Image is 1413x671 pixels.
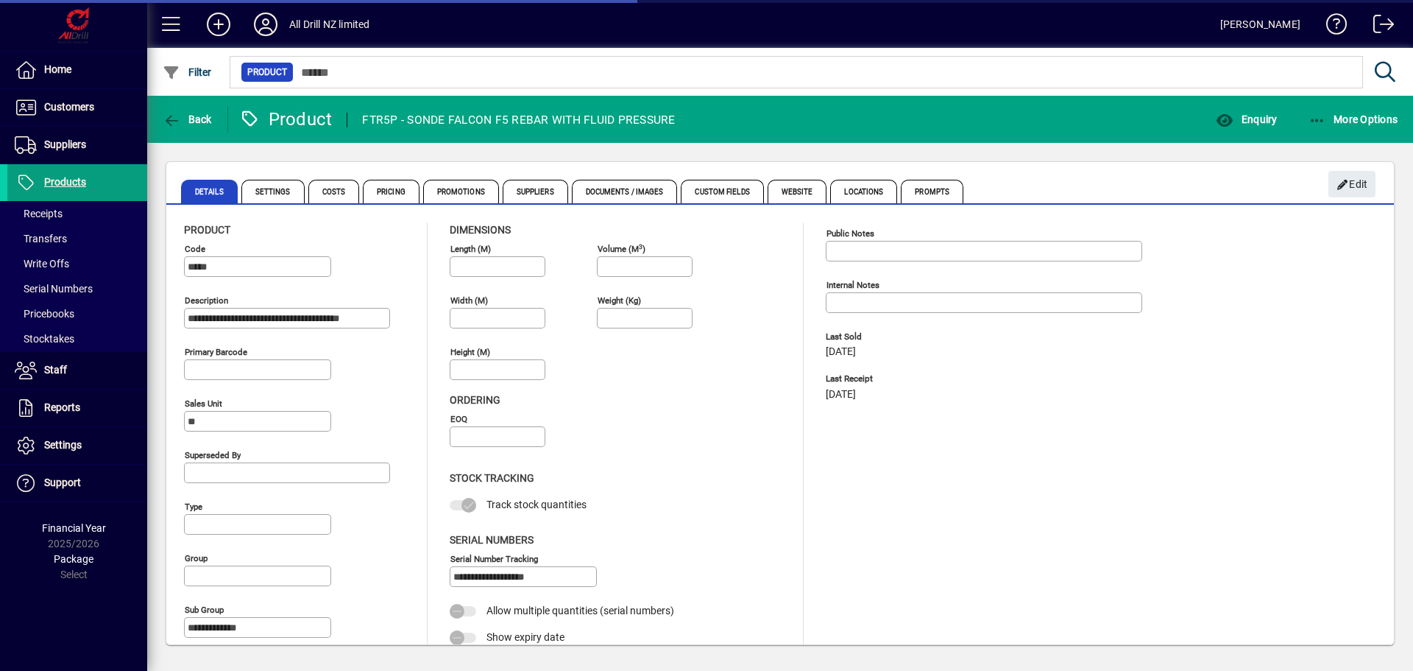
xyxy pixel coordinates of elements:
[423,180,499,203] span: Promotions
[826,389,856,401] span: [DATE]
[241,180,305,203] span: Settings
[239,108,333,131] div: Product
[185,553,208,563] mat-label: Group
[363,180,419,203] span: Pricing
[42,522,106,534] span: Financial Year
[185,450,241,460] mat-label: Superseded by
[7,427,147,464] a: Settings
[195,11,242,38] button: Add
[15,333,74,345] span: Stocktakes
[1216,113,1277,125] span: Enquiry
[362,108,675,132] div: FTR5P - SONDE FALCON F5 REBAR WITH FLUID PRESSURE
[1336,172,1368,197] span: Edit
[7,52,147,88] a: Home
[598,244,645,254] mat-label: Volume (m )
[163,113,212,125] span: Back
[826,280,879,290] mat-label: Internal Notes
[1328,171,1375,197] button: Edit
[450,347,490,357] mat-label: Height (m)
[1305,106,1402,133] button: More Options
[44,477,81,488] span: Support
[7,326,147,351] a: Stocktakes
[159,106,216,133] button: Back
[185,295,228,306] mat-label: Description
[15,233,67,245] span: Transfers
[450,295,488,306] mat-label: Width (m)
[486,605,674,616] span: Allow multiple quantities (serial numbers)
[7,201,147,226] a: Receipts
[450,534,534,546] span: Serial Numbers
[450,553,538,563] mat-label: Serial Number tracking
[44,63,71,75] span: Home
[1220,13,1300,36] div: [PERSON_NAME]
[163,66,212,78] span: Filter
[901,180,963,203] span: Prompts
[7,226,147,251] a: Transfers
[450,414,467,424] mat-label: EOQ
[185,502,202,512] mat-label: Type
[185,347,247,357] mat-label: Primary barcode
[44,176,86,188] span: Products
[826,228,874,239] mat-label: Public Notes
[768,180,827,203] span: Website
[830,180,897,203] span: Locations
[450,244,491,254] mat-label: Length (m)
[185,398,222,409] mat-label: Sales unit
[308,180,360,203] span: Costs
[826,374,1047,384] span: Last Receipt
[147,106,228,133] app-page-header-button: Back
[289,13,370,36] div: All Drill NZ limited
[450,472,534,484] span: Stock Tracking
[185,605,224,615] mat-label: Sub group
[7,251,147,276] a: Write Offs
[44,364,67,376] span: Staff
[15,208,63,219] span: Receipts
[1212,106,1281,133] button: Enquiry
[7,390,147,426] a: Reports
[247,65,287,80] span: Product
[7,301,147,326] a: Pricebooks
[44,439,82,451] span: Settings
[486,631,564,643] span: Show expiry date
[15,258,69,270] span: Write Offs
[450,394,500,406] span: Ordering
[44,101,94,113] span: Customers
[503,180,568,203] span: Suppliers
[54,553,93,565] span: Package
[826,332,1047,342] span: Last Sold
[450,224,511,236] span: Dimensions
[7,276,147,301] a: Serial Numbers
[639,242,642,250] sup: 3
[15,308,74,320] span: Pricebooks
[1308,113,1398,125] span: More Options
[44,401,80,413] span: Reports
[15,283,93,295] span: Serial Numbers
[7,465,147,502] a: Support
[681,180,763,203] span: Custom Fields
[572,180,678,203] span: Documents / Images
[1362,3,1395,51] a: Logout
[826,346,856,358] span: [DATE]
[185,244,205,254] mat-label: Code
[181,180,238,203] span: Details
[598,295,641,306] mat-label: Weight (Kg)
[7,89,147,126] a: Customers
[184,224,230,236] span: Product
[242,11,289,38] button: Profile
[1315,3,1348,51] a: Knowledge Base
[486,499,587,510] span: Track stock quantities
[7,127,147,164] a: Suppliers
[159,59,216,85] button: Filter
[44,138,86,150] span: Suppliers
[7,352,147,389] a: Staff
